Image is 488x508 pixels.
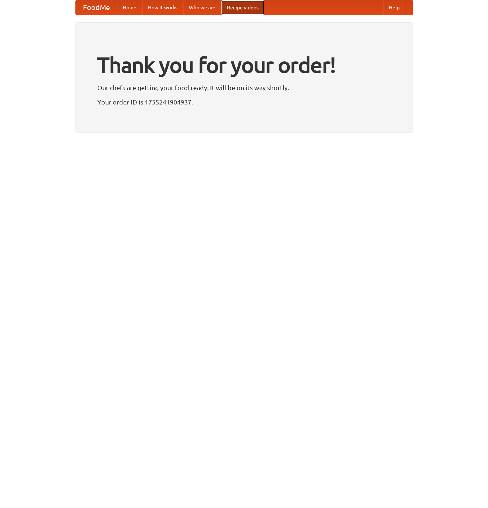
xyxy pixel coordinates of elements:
[117,0,142,15] a: Home
[76,0,117,15] a: FoodMe
[142,0,183,15] a: How it works
[183,0,221,15] a: Who we are
[383,0,405,15] a: Help
[97,97,391,107] p: Your order ID is 1755241904937.
[97,48,391,82] h1: Thank you for your order!
[221,0,264,15] a: Recipe videos
[97,82,391,93] p: Our chefs are getting your food ready. It will be on its way shortly.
